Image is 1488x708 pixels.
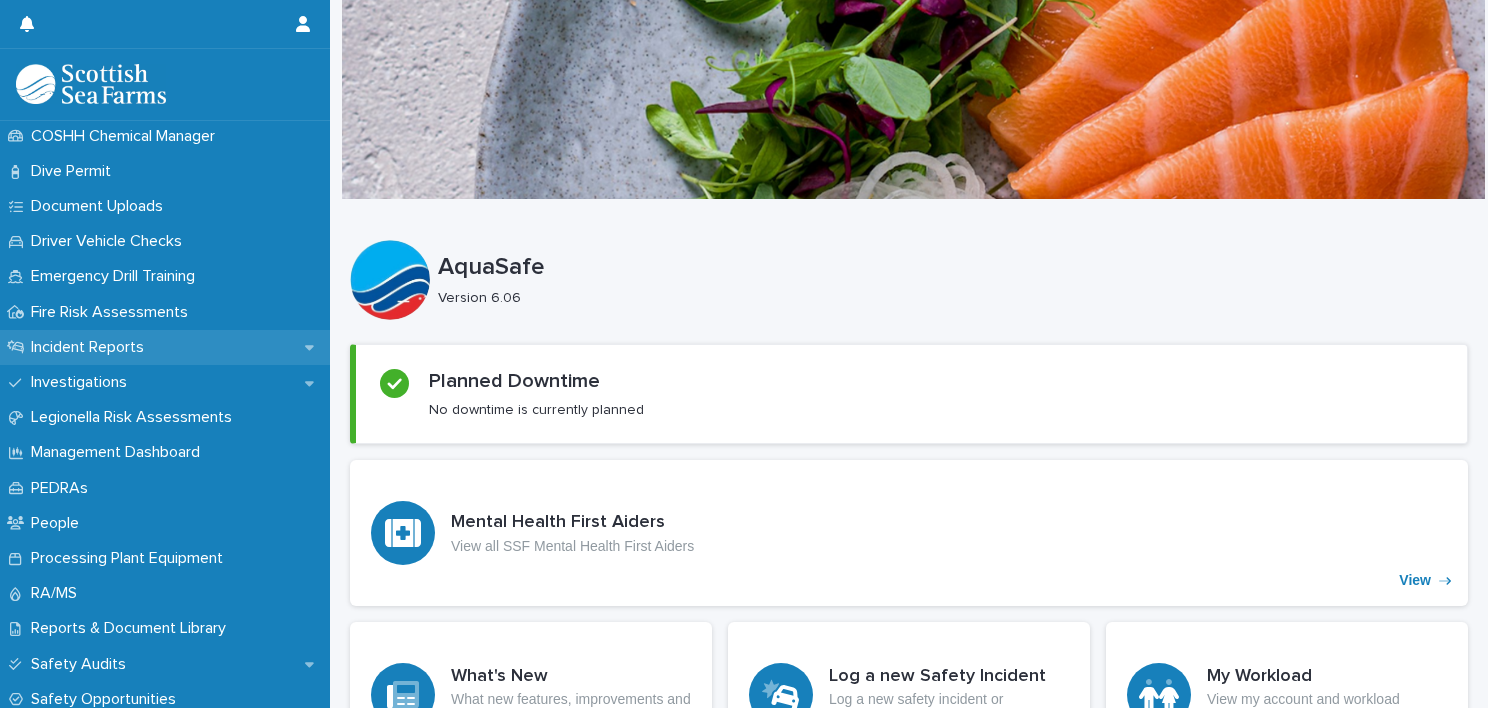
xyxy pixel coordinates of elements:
h3: My Workload [1207,666,1447,688]
p: Incident Reports [23,338,160,357]
h3: Mental Health First Aiders [451,512,694,534]
p: Processing Plant Equipment [23,549,239,568]
p: Management Dashboard [23,443,216,462]
p: Dive Permit [23,162,127,181]
p: No downtime is currently planned [429,401,644,419]
h3: Log a new Safety Incident [829,666,1069,688]
p: People [23,514,95,533]
a: View [350,460,1468,606]
p: Reports & Document Library [23,619,242,638]
p: View [1399,572,1431,589]
p: View all SSF Mental Health First Aiders [451,538,694,555]
p: Legionella Risk Assessments [23,408,248,427]
p: RA/MS [23,584,93,603]
p: COSHH Chemical Manager [23,127,231,146]
p: Version 6.06 [438,290,1452,307]
h3: What's New [451,666,691,688]
p: Emergency Drill Training [23,267,211,286]
p: PEDRAs [23,479,104,498]
p: Investigations [23,373,143,392]
p: AquaSafe [438,253,1460,282]
h2: Planned Downtime [429,369,600,393]
p: Safety Audits [23,655,142,674]
p: Document Uploads [23,197,179,216]
p: Driver Vehicle Checks [23,232,198,251]
p: Fire Risk Assessments [23,303,204,322]
img: bPIBxiqnSb2ggTQWdOVV [16,64,166,104]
